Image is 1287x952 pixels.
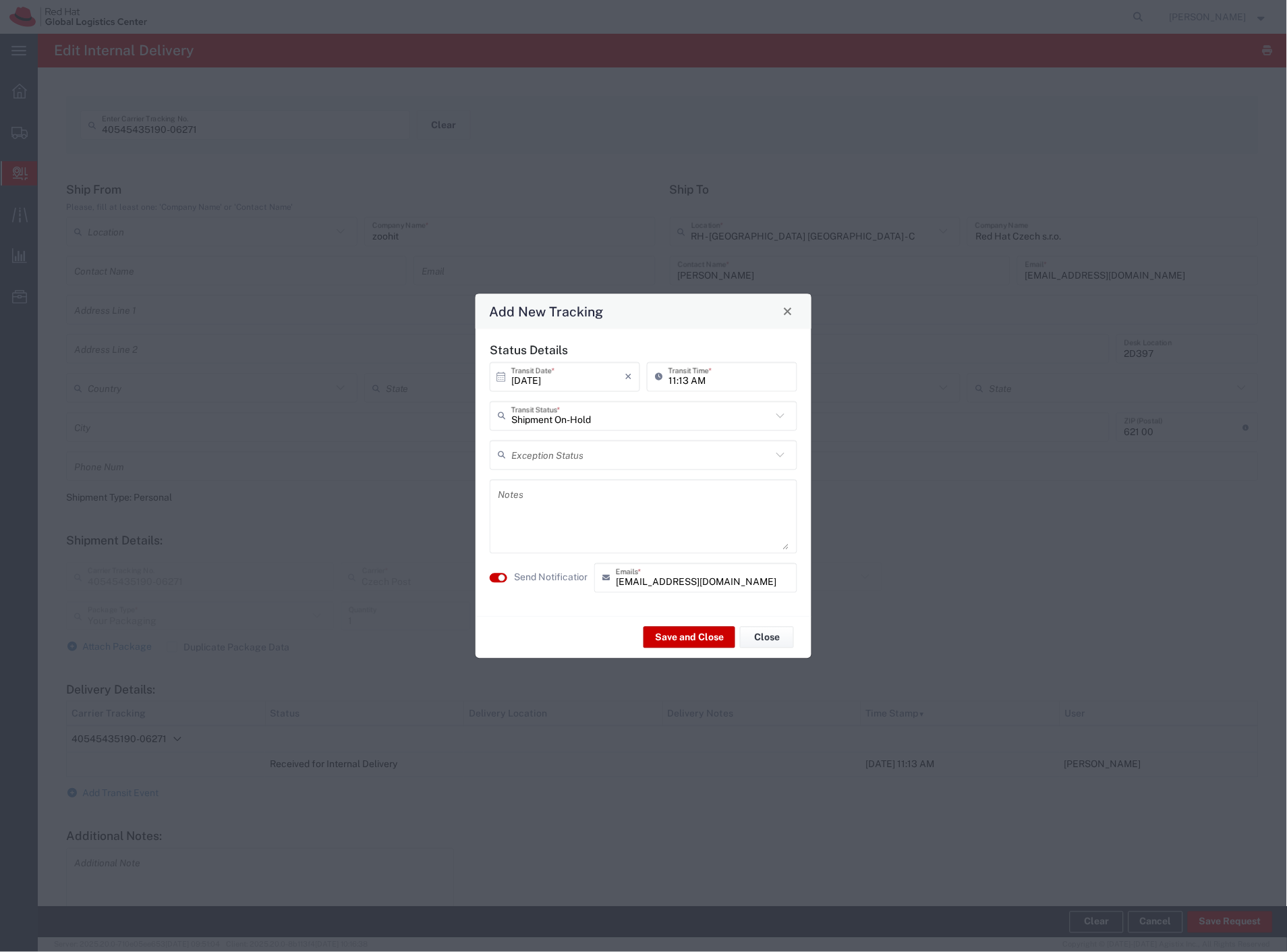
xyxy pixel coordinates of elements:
[514,571,588,585] agx-label: Send Notification
[740,627,794,648] button: Close
[625,366,632,387] i: ×
[778,302,797,320] button: Close
[490,343,797,357] h5: Status Details
[514,571,590,585] label: Send Notification
[643,627,735,648] button: Save and Close
[490,302,604,321] h4: Add New Tracking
